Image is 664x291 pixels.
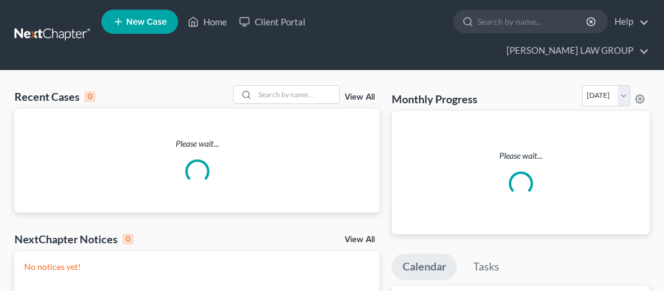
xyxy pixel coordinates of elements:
div: Recent Cases [14,89,95,104]
div: 0 [85,91,95,102]
span: New Case [126,18,167,27]
p: Please wait... [14,138,380,150]
a: View All [345,93,375,101]
div: 0 [123,234,133,245]
a: Help [608,11,649,33]
a: Home [182,11,233,33]
a: View All [345,235,375,244]
p: Please wait... [401,150,640,162]
a: Calendar [392,254,457,280]
div: NextChapter Notices [14,232,133,246]
input: Search by name... [477,10,588,33]
a: Client Portal [233,11,311,33]
h3: Monthly Progress [392,92,477,106]
a: [PERSON_NAME] LAW GROUP [500,40,649,62]
a: Tasks [462,254,510,280]
p: No notices yet! [24,261,370,273]
input: Search by name... [255,86,339,103]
